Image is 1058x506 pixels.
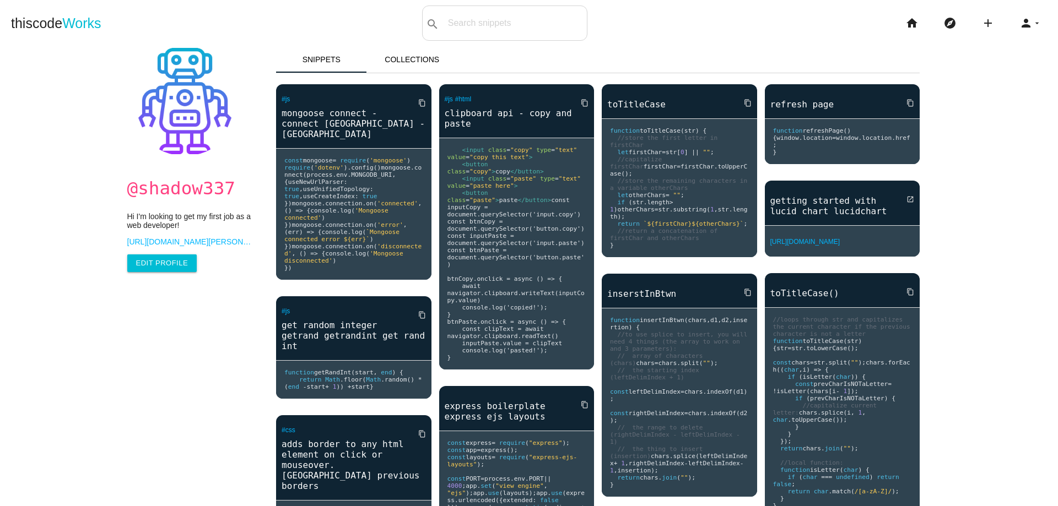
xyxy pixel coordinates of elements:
[858,338,862,345] span: )
[632,199,643,206] span: str
[284,207,292,214] span: ()
[744,282,752,302] i: content_copy
[602,98,757,111] a: toTitleCase
[677,149,681,156] span: [
[466,154,469,161] span: =
[514,182,518,189] span: >
[859,359,866,366] span: );
[843,338,847,345] span: (
[321,243,325,250] span: .
[282,426,295,434] a: #css
[735,93,752,113] a: Copy to Clipboard
[325,200,362,207] span: connection
[445,95,453,103] a: #js
[847,345,858,352] span: ();
[321,200,325,207] span: .
[370,236,374,243] span: )
[684,317,688,324] span: (
[735,282,752,302] a: Copy to Clipboard
[677,360,681,367] span: .
[744,93,752,113] i: content_copy
[469,182,514,189] span: "paste here"
[617,199,624,206] span: if
[540,175,555,182] span: type
[681,127,684,134] span: (
[773,359,910,373] span: forEach
[426,7,439,42] i: search
[610,127,640,134] span: function
[466,197,469,204] span: =
[799,134,803,142] span: .
[510,175,536,182] span: "paste"
[284,264,292,271] span: })
[362,200,366,207] span: .
[366,250,370,257] span: (
[706,206,710,213] span: (
[1033,6,1041,41] i: arrow_drop_down
[284,250,407,264] span: 'Mongoose disconnected'
[765,194,920,217] a: getting started with lucid chart lucidchart
[411,164,414,171] span: .
[572,395,589,415] a: Copy to Clipboard
[374,164,381,171] span: ()
[773,149,777,156] span: }
[447,197,585,361] span: const inputCopy = document.querySelector('input.copy') const btnCopy = document.querySelector('bu...
[572,93,589,113] a: Copy to Clipboard
[362,221,366,228] span: .
[506,175,510,182] span: =
[765,98,920,111] a: refresh page
[284,157,303,164] span: const
[284,178,288,186] span: {
[488,175,507,182] span: class
[802,345,806,352] span: .
[636,360,655,367] span: chars
[366,221,373,228] span: on
[640,127,681,134] span: toTitleCase
[729,317,733,324] span: ,
[351,228,362,236] span: log
[610,177,751,192] span: //store the remaining characters in a variable otherChars
[618,206,655,213] span: otherChars
[284,243,292,250] span: })
[377,221,403,228] span: 'error'
[418,305,426,325] i: content_copy
[802,338,843,345] span: toTitleCase
[130,46,240,156] img: robot.png
[284,200,292,207] span: })
[466,168,469,175] span: =
[559,175,581,182] span: "text"
[284,193,299,200] span: true
[529,154,533,161] span: >
[905,6,919,41] i: home
[898,282,914,302] a: Copy to Clipboard
[284,228,288,236] span: (
[629,149,662,156] span: firstChar
[610,317,747,331] span: insertion
[666,192,670,199] span: =
[710,206,714,213] span: 1
[610,352,706,367] span: // array of characters (chars)
[469,154,529,161] span: "copy this text"
[825,359,829,366] span: .
[325,243,362,250] span: connection
[655,360,658,367] span: =
[284,207,392,221] span: 'Mongoose connected'
[299,193,303,200] span: ,
[858,134,862,142] span: .
[355,250,366,257] span: log
[610,242,614,249] span: }
[617,192,628,199] span: let
[303,157,333,164] span: mongoose
[284,228,403,243] span: `Mongoose connected error ${err}`
[677,163,681,170] span: =
[310,164,314,171] span: (
[610,206,614,213] span: 1
[355,193,359,200] span: :
[629,199,633,206] span: (
[658,360,677,367] span: chars
[348,171,352,178] span: .
[439,400,595,423] a: express boilerplate express ejs layouts
[640,317,684,324] span: insertInBtwn
[321,214,325,221] span: )
[892,134,895,142] span: .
